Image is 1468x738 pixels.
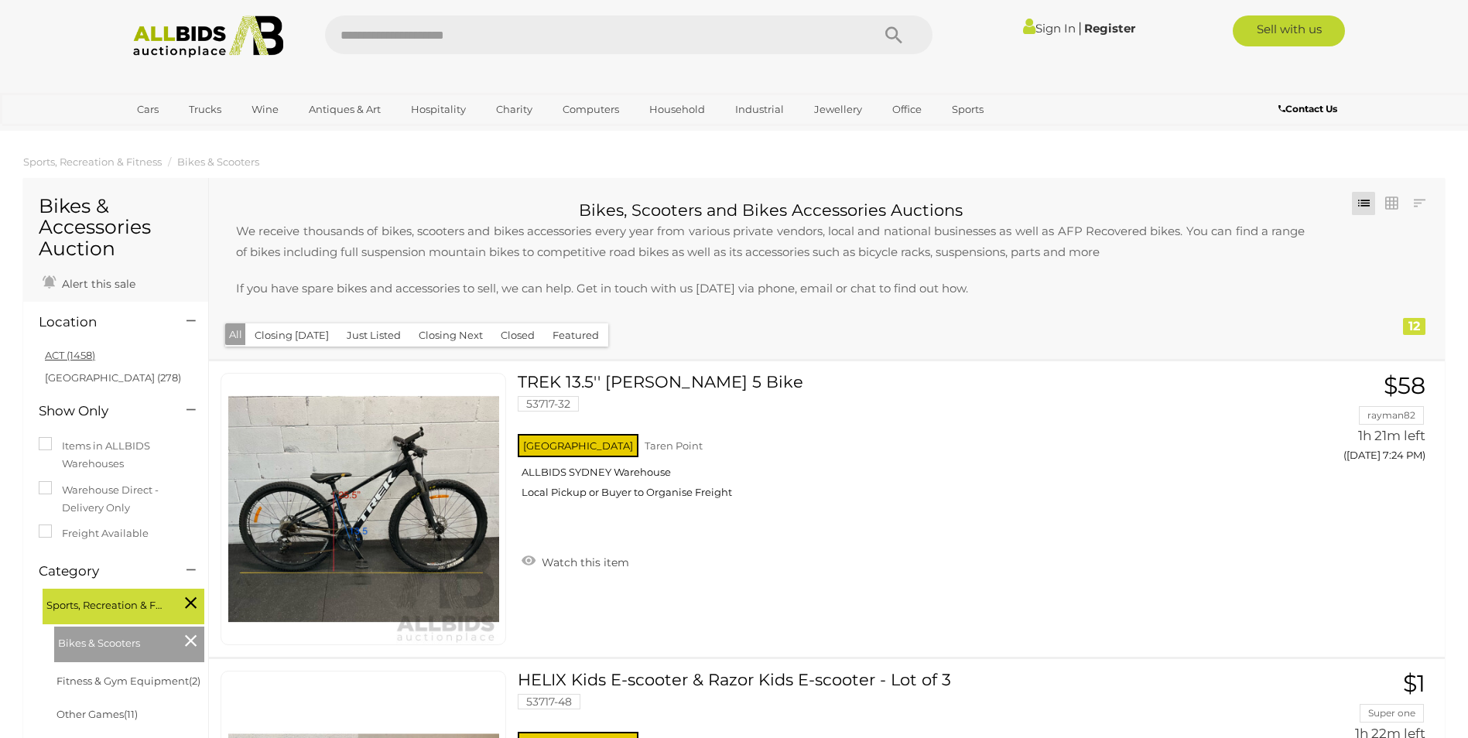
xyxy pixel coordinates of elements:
[221,278,1320,299] p: If you have spare bikes and accessories to sell, we can help. Get in touch with us [DATE] via pho...
[1384,371,1425,400] span: $58
[58,277,135,291] span: Alert this sale
[221,201,1320,219] h2: Bikes, Scooters and Bikes Accessories Auctions
[882,97,932,122] a: Office
[39,315,163,330] h4: Location
[1403,318,1425,335] div: 12
[1023,21,1076,36] a: Sign In
[39,196,193,260] h1: Bikes & Accessories Auction
[1403,669,1425,698] span: $1
[804,97,872,122] a: Jewellery
[1278,101,1341,118] a: Contact Us
[1078,19,1082,36] span: |
[518,549,633,572] a: Watch this item
[639,97,715,122] a: Household
[124,708,138,720] span: (11)
[127,122,257,148] a: [GEOGRAPHIC_DATA]
[1278,103,1337,114] b: Contact Us
[1233,15,1345,46] a: Sell with us
[401,97,476,122] a: Hospitality
[942,97,994,122] a: Sports
[39,437,193,473] label: Items in ALLBIDS Warehouses
[125,15,293,58] img: Allbids.com.au
[127,97,169,122] a: Cars
[39,564,163,579] h4: Category
[241,97,289,122] a: Wine
[225,323,246,346] button: All
[39,481,193,518] label: Warehouse Direct - Delivery Only
[409,323,492,347] button: Closing Next
[486,97,542,122] a: Charity
[56,675,200,687] a: Fitness & Gym Equipment(2)
[1084,21,1135,36] a: Register
[39,404,163,419] h4: Show Only
[45,371,181,384] a: [GEOGRAPHIC_DATA] (278)
[245,323,338,347] button: Closing [DATE]
[543,323,608,347] button: Featured
[538,555,629,569] span: Watch this item
[56,708,138,720] a: Other Games(11)
[491,323,544,347] button: Closed
[179,97,231,122] a: Trucks
[855,15,932,54] button: Search
[529,373,1227,511] a: TREK 13.5'' [PERSON_NAME] 5 Bike 53717-32 [GEOGRAPHIC_DATA] Taren Point ALLBIDS SYDNEY Warehouse ...
[189,675,200,687] span: (2)
[177,155,259,168] a: Bikes & Scooters
[39,524,149,542] label: Freight Available
[228,374,499,644] img: 53717-32a.jpeg
[1251,373,1429,470] a: $58 rayman82 1h 21m left ([DATE] 7:24 PM)
[39,271,139,294] a: Alert this sale
[46,593,163,614] span: Sports, Recreation & Fitness
[299,97,391,122] a: Antiques & Art
[337,323,410,347] button: Just Listed
[221,220,1320,262] p: We receive thousands of bikes, scooters and bikes accessories every year from various private ven...
[23,155,162,168] a: Sports, Recreation & Fitness
[553,97,629,122] a: Computers
[45,349,95,361] a: ACT (1458)
[725,97,794,122] a: Industrial
[58,630,174,652] span: Bikes & Scooters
